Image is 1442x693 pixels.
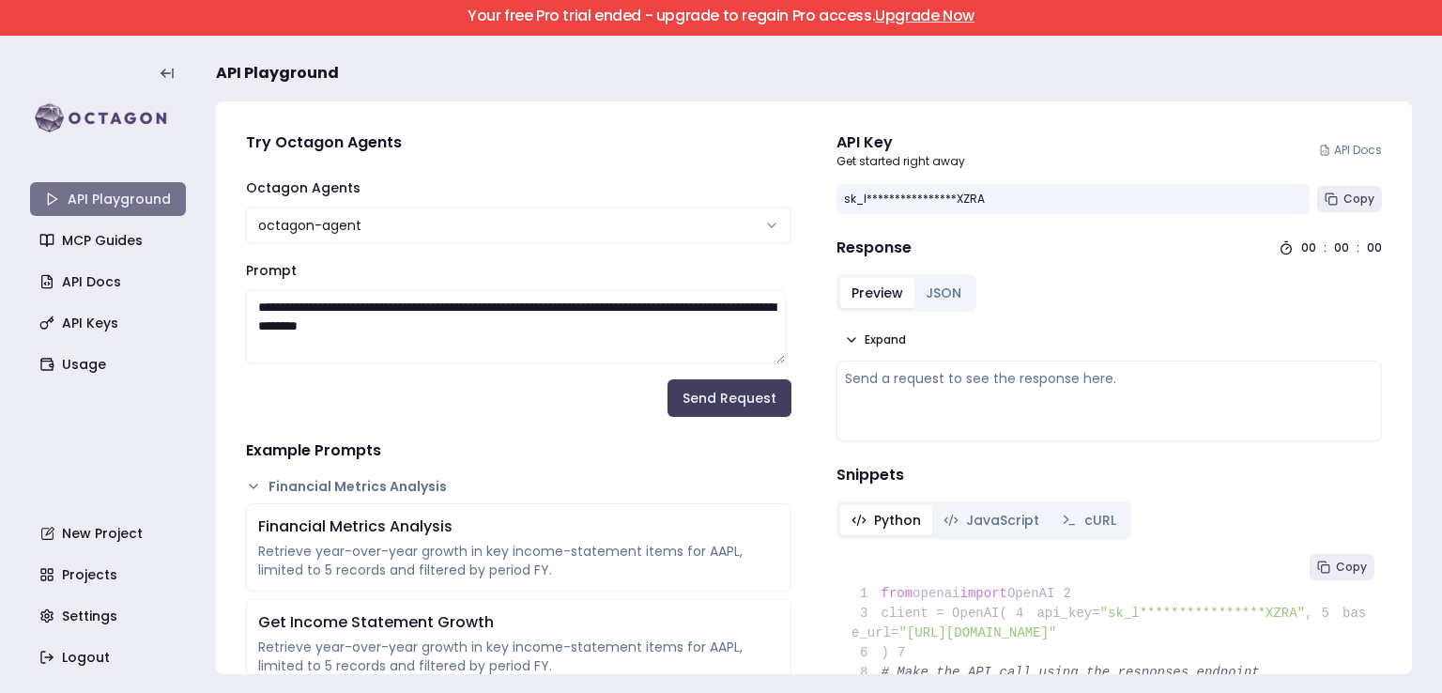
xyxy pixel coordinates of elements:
span: # Make the API call using the responses endpoint [882,665,1260,680]
div: 00 [1334,240,1349,255]
span: ) [851,645,889,660]
a: API Docs [32,265,188,299]
div: Send a request to see the response here. [845,369,1373,388]
span: 6 [851,643,882,663]
span: Copy [1343,192,1374,207]
span: 1 [851,584,882,604]
span: from [882,586,913,601]
a: Settings [32,599,188,633]
label: Octagon Agents [246,178,360,197]
button: Expand [836,327,913,353]
span: 7 [889,643,919,663]
span: 3 [851,604,882,624]
button: JSON [914,278,973,308]
p: Get started right away [836,154,965,169]
span: 4 [1007,604,1037,624]
a: Logout [32,640,188,674]
div: Retrieve year-over-year growth in key income-statement items for AAPL, limited to 5 records and f... [258,542,779,579]
div: Get Income Statement Growth [258,611,779,634]
div: : [1357,240,1359,255]
a: Projects [32,558,188,592]
button: Send Request [667,379,791,417]
label: Prompt [246,261,297,280]
span: Expand [865,332,906,347]
div: : [1324,240,1327,255]
h4: Response [836,237,912,259]
a: Usage [32,347,188,381]
a: API Playground [30,182,186,216]
span: OpenAI [1007,586,1054,601]
h5: Your free Pro trial ended - upgrade to regain Pro access. [16,8,1426,23]
button: Preview [840,278,914,308]
span: , [1305,606,1312,621]
img: logo-rect-yK7x_WSZ.svg [30,100,186,137]
span: 8 [851,663,882,683]
span: Copy [1336,560,1367,575]
span: API Playground [216,62,339,85]
button: Copy [1317,186,1382,212]
span: 5 [1312,604,1342,624]
a: API Keys [32,306,188,340]
span: "[URL][DOMAIN_NAME]" [898,625,1056,640]
div: API Key [836,131,965,154]
span: JavaScript [966,511,1039,530]
span: cURL [1084,511,1116,530]
a: API Docs [1319,143,1382,158]
a: New Project [32,516,188,550]
div: 00 [1367,240,1382,255]
div: Retrieve year-over-year growth in key income-statement items for AAPL, limited to 5 records and f... [258,638,779,675]
h4: Try Octagon Agents [246,131,791,154]
h4: Example Prompts [246,439,791,462]
h4: Snippets [836,464,1382,486]
a: Upgrade Now [875,5,974,26]
span: client = OpenAI( [851,606,1007,621]
div: Financial Metrics Analysis [258,516,779,538]
span: openai [913,586,959,601]
button: Financial Metrics Analysis [246,477,791,496]
div: 00 [1301,240,1316,255]
button: Copy [1310,554,1374,580]
a: MCP Guides [32,223,188,257]
span: 2 [1054,584,1084,604]
span: api_key= [1036,606,1099,621]
span: import [960,586,1007,601]
span: Python [874,511,921,530]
